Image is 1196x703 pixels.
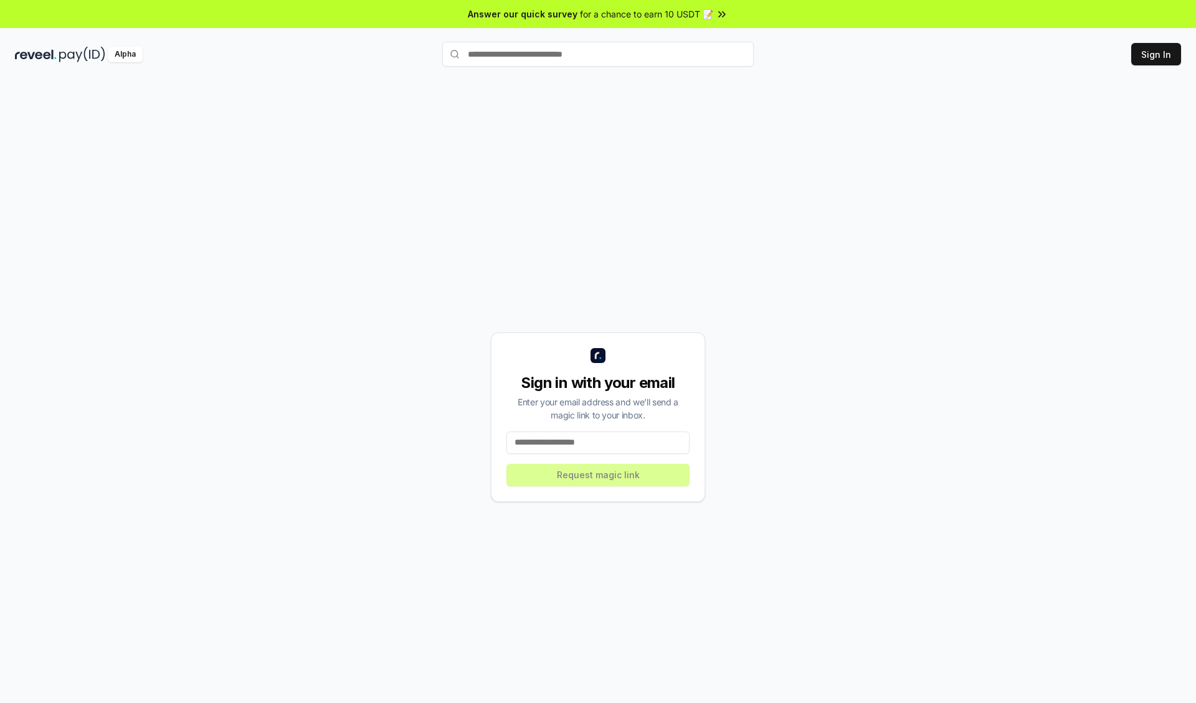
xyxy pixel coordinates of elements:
img: reveel_dark [15,47,57,62]
img: pay_id [59,47,105,62]
div: Enter your email address and we’ll send a magic link to your inbox. [506,395,690,422]
button: Sign In [1131,43,1181,65]
img: logo_small [591,348,605,363]
span: Answer our quick survey [468,7,577,21]
div: Alpha [108,47,143,62]
span: for a chance to earn 10 USDT 📝 [580,7,713,21]
div: Sign in with your email [506,373,690,393]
